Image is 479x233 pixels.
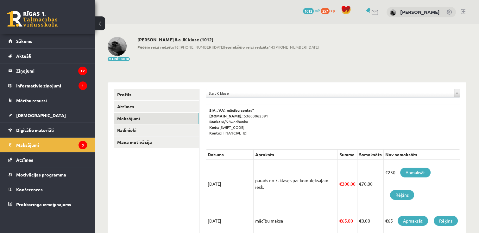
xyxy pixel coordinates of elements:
a: Mana motivācija [114,136,199,148]
span: 1012 [303,8,314,14]
a: Mācību resursi [8,93,87,108]
span: € [359,218,362,224]
th: Nav samaksāts [384,150,460,160]
b: Pēdējo reizi redzēts [137,45,174,50]
a: 1012 mP [303,8,320,13]
legend: Ziņojumi [16,63,87,78]
span: Motivācijas programma [16,172,66,177]
span: Atzīmes [16,157,33,163]
span: € [339,218,342,224]
span: € [339,181,342,187]
p: 53603062391 A/S Swedbanka [SWIFT_CODE] [FINANCIAL_ID] [209,107,457,136]
td: €230 [384,160,460,208]
a: Konferences [8,182,87,197]
b: Banka: [209,119,222,124]
span: mP [315,8,320,13]
a: Profils [114,89,199,100]
i: 1 [79,81,87,90]
span: Mācību resursi [16,98,47,103]
a: Atzīmes [8,152,87,167]
span: 257 [321,8,330,14]
legend: Maksājumi [16,138,87,152]
a: Sākums [8,34,87,48]
a: Ziņojumi12 [8,63,87,78]
a: 257 xp [321,8,338,13]
a: Rēķins [434,216,458,226]
h2: [PERSON_NAME] 8.a JK klase (1012) [137,37,319,42]
a: Aktuāli [8,49,87,63]
a: Maksājumi3 [8,138,87,152]
a: Digitālie materiāli [8,123,87,137]
td: 70.00 [357,160,384,208]
b: Kods: [209,125,219,130]
a: Apmaksāt [400,168,431,177]
i: 3 [79,141,87,149]
td: 300.00 [338,160,357,208]
a: Proktoringa izmēģinājums [8,197,87,212]
a: Rēķins [390,190,414,200]
img: Samanta Dakša [390,9,396,16]
b: Iepriekšējo reizi redzēts [224,45,269,50]
b: [DOMAIN_NAME].: [209,113,244,118]
i: 12 [78,67,87,75]
legend: Informatīvie ziņojumi [16,78,87,93]
a: Apmaksāt [398,216,428,226]
a: Rīgas 1. Tālmācības vidusskola [7,11,58,27]
span: [DEMOGRAPHIC_DATA] [16,112,66,118]
img: Samanta Dakša [108,37,127,56]
span: xp [331,8,335,13]
span: Digitālie materiāli [16,127,54,133]
a: Maksājumi [114,113,199,124]
a: [PERSON_NAME] [400,9,440,15]
th: Apraksts [254,150,338,160]
td: parāds no 7. klases par kompleksajām iesk. [254,160,338,208]
th: Samaksāts [357,150,384,160]
td: [DATE] [206,160,254,208]
a: Radinieki [114,124,199,136]
th: Datums [206,150,254,160]
a: 8.a JK klase [206,89,460,97]
th: Summa [338,150,357,160]
a: [DEMOGRAPHIC_DATA] [8,108,87,122]
a: Motivācijas programma [8,167,87,182]
span: Aktuāli [16,53,31,59]
b: Konts: [209,130,221,135]
span: Konferences [16,187,43,192]
span: € [359,181,362,187]
a: Atzīmes [114,101,199,112]
span: 8.a JK klase [209,89,451,97]
a: Informatīvie ziņojumi1 [8,78,87,93]
b: SIA „V.V. mācību centrs” [209,108,255,113]
span: 16:[PHONE_NUMBER][DATE] 14:[PHONE_NUMBER][DATE] [137,44,319,50]
span: Sākums [16,38,32,44]
span: Proktoringa izmēģinājums [16,201,71,207]
button: Mainīt bildi [108,57,130,61]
